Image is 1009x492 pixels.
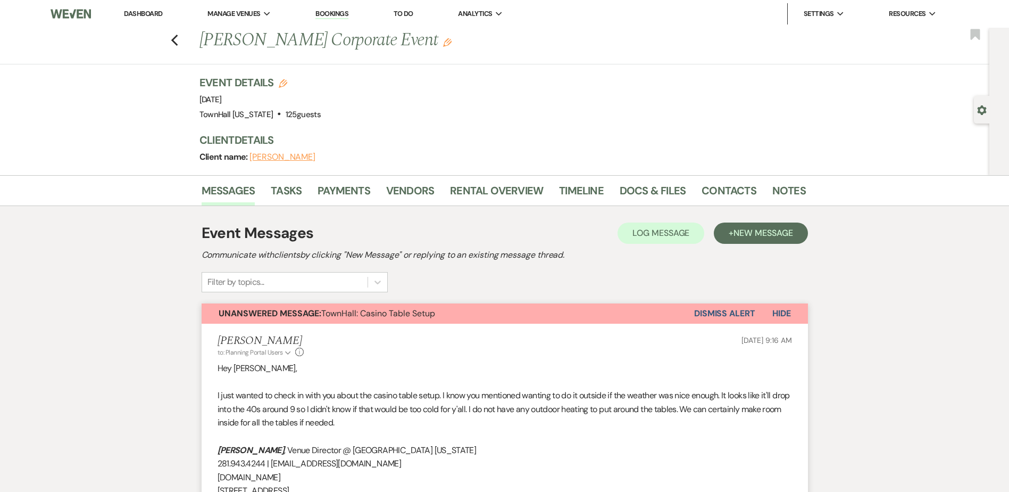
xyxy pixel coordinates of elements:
span: Analytics [458,9,492,19]
a: Bookings [315,9,348,19]
img: Weven Logo [51,3,91,25]
span: TownHall: Casino Table Setup [219,308,435,319]
a: Notes [772,182,806,206]
a: Docs & Files [620,182,686,206]
button: Log Message [618,223,704,244]
a: Tasks [271,182,302,206]
em: [PERSON_NAME] [218,445,285,456]
button: Edit [443,37,452,47]
span: New Message [733,227,793,239]
span: 125 guests [286,109,321,120]
button: [PERSON_NAME] [249,153,315,161]
button: Unanswered Message:TownHall: Casino Table Setup [202,304,694,324]
a: Vendors [386,182,434,206]
a: Messages [202,182,255,206]
h5: [PERSON_NAME] [218,334,304,348]
button: Hide [755,304,808,324]
h3: Client Details [199,133,795,147]
span: [DATE] [199,94,222,105]
h2: Communicate with clients by clicking "New Message" or replying to an existing message thread. [202,249,808,261]
h3: Event Details [199,75,321,90]
span: Manage Venues [207,9,260,19]
a: Timeline [559,182,604,206]
a: Contacts [702,182,756,206]
p: 281.943.4244 | [EMAIL_ADDRESS][DOMAIN_NAME] [218,457,792,471]
button: Dismiss Alert [694,304,755,324]
span: to: Planning Portal Users [218,348,283,357]
p: [DOMAIN_NAME] [218,471,792,485]
span: Hide [772,308,791,319]
a: Dashboard [124,9,162,18]
button: +New Message [714,223,807,244]
strong: Unanswered Message: [219,308,321,319]
a: To Do [394,9,413,18]
span: Log Message [632,227,689,239]
a: Rental Overview [450,182,543,206]
span: Settings [804,9,834,19]
button: Open lead details [977,104,987,114]
span: [DATE] 9:16 AM [741,335,791,345]
span: TownHall [US_STATE] [199,109,273,120]
span: Resources [889,9,925,19]
h1: Event Messages [202,222,314,244]
div: Filter by topics... [207,276,264,289]
button: to: Planning Portal Users [218,348,293,357]
p: , Venue Director @ [GEOGRAPHIC_DATA] [US_STATE] [218,444,792,457]
a: Payments [318,182,370,206]
p: Hey [PERSON_NAME], [218,362,792,375]
h1: [PERSON_NAME] Corporate Event [199,28,676,53]
span: Client name: [199,151,250,162]
p: I just wanted to check in with you about the casino table setup. I know you mentioned wanting to ... [218,389,792,430]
